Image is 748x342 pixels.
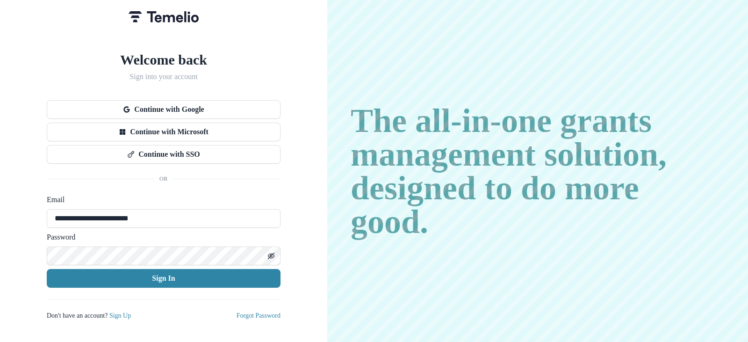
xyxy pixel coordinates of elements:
[127,312,152,320] a: Sign Up
[47,194,275,205] label: Email
[47,123,280,141] button: Continue with Microsoft
[264,248,279,263] button: Toggle password visibility
[47,72,280,81] h2: Sign into your account
[47,311,152,320] p: Don't have an account?
[47,269,280,288] button: Sign In
[47,51,280,68] h1: Welcome back
[47,232,275,243] label: Password
[47,145,280,164] button: Continue with SSO
[129,11,199,22] img: Temelio
[226,312,280,320] a: Forgot Password
[47,100,280,119] button: Continue with Google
